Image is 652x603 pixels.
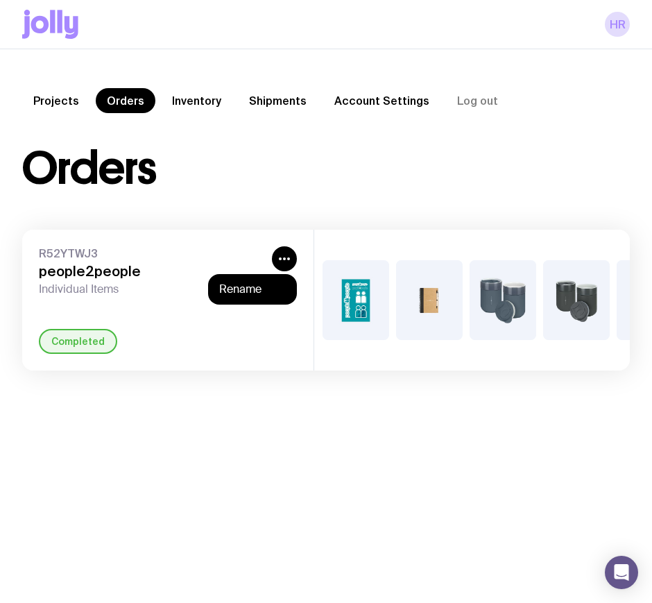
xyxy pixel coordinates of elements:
div: Open Intercom Messenger [605,556,638,589]
h3: people2people [39,263,266,280]
div: Completed [39,329,117,354]
a: Account Settings [323,88,440,113]
a: HR [605,12,630,37]
h1: Orders [22,146,156,191]
span: R52YTWJ3 [39,246,266,260]
a: Projects [22,88,90,113]
a: Inventory [161,88,232,113]
span: Individual Items [39,282,266,296]
a: Shipments [238,88,318,113]
a: Orders [96,88,155,113]
button: Log out [446,88,509,113]
button: Rename [219,282,286,296]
